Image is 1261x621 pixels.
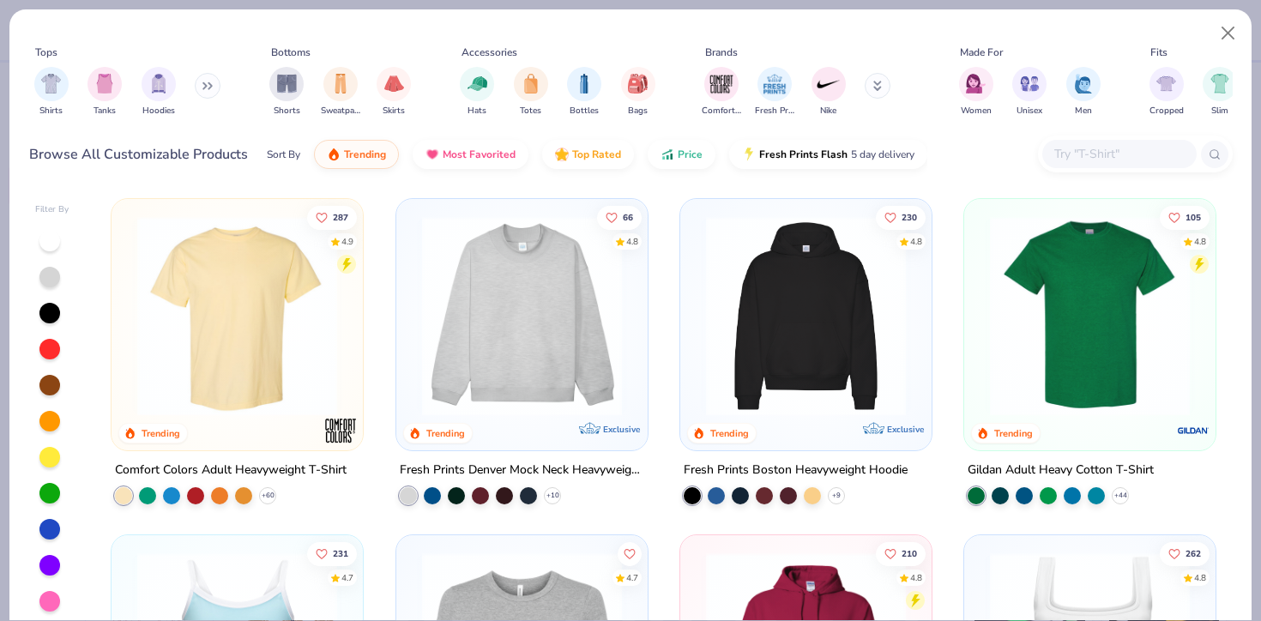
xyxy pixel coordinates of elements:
[377,67,411,118] div: filter for Skirts
[142,67,176,118] div: filter for Hoodies
[413,216,630,416] img: f5d85501-0dbb-4ee4-b115-c08fa3845d83
[1203,67,1237,118] div: filter for Slim
[542,140,634,169] button: Top Rated
[567,67,601,118] button: filter button
[468,105,486,118] span: Hats
[820,105,836,118] span: Nike
[1012,67,1047,118] div: filter for Unisex
[1066,67,1101,118] button: filter button
[94,105,116,118] span: Tanks
[1066,67,1101,118] div: filter for Men
[1114,491,1127,501] span: + 44
[876,542,926,566] button: Like
[1186,213,1201,221] span: 105
[468,74,487,93] img: Hats Image
[968,460,1154,481] div: Gildan Adult Heavy Cotton T-Shirt
[460,67,494,118] button: filter button
[816,71,842,97] img: Nike Image
[115,460,347,481] div: Comfort Colors Adult Heavyweight T-Shirt
[570,105,599,118] span: Bottles
[269,67,304,118] div: filter for Shorts
[621,67,655,118] button: filter button
[628,74,647,93] img: Bags Image
[462,45,517,60] div: Accessories
[34,67,69,118] button: filter button
[384,74,404,93] img: Skirts Image
[274,105,300,118] span: Shorts
[1017,105,1042,118] span: Unisex
[959,67,993,118] button: filter button
[648,140,715,169] button: Price
[1194,235,1206,248] div: 4.8
[628,105,648,118] span: Bags
[383,105,405,118] span: Skirts
[1212,17,1245,50] button: Close
[443,148,516,161] span: Most Favorited
[142,67,176,118] button: filter button
[596,205,641,229] button: Like
[149,74,168,93] img: Hoodies Image
[851,145,914,165] span: 5 day delivery
[887,424,924,435] span: Exclusive
[87,67,122,118] button: filter button
[762,71,787,97] img: Fresh Prints Image
[333,213,348,221] span: 287
[755,105,794,118] span: Fresh Prints
[1053,144,1185,164] input: Try "T-Shirt"
[617,542,641,566] button: Like
[697,216,914,416] img: 91acfc32-fd48-4d6b-bdad-a4c1a30ac3fc
[914,216,1131,416] img: d4a37e75-5f2b-4aef-9a6e-23330c63bbc0
[1194,572,1206,585] div: 4.8
[684,460,908,481] div: Fresh Prints Boston Heavyweight Hoodie
[702,105,741,118] span: Comfort Colors
[702,67,741,118] div: filter for Comfort Colors
[87,67,122,118] div: filter for Tanks
[705,45,738,60] div: Brands
[35,203,69,216] div: Filter By
[341,235,353,248] div: 4.9
[1149,67,1184,118] button: filter button
[910,572,922,585] div: 4.8
[1211,105,1228,118] span: Slim
[902,550,917,558] span: 210
[307,205,357,229] button: Like
[546,491,558,501] span: + 10
[262,491,275,501] span: + 60
[625,235,637,248] div: 4.8
[460,67,494,118] div: filter for Hats
[812,67,846,118] button: filter button
[622,213,632,221] span: 66
[876,205,926,229] button: Like
[321,67,360,118] div: filter for Sweatpants
[277,74,297,93] img: Shorts Image
[1160,205,1210,229] button: Like
[960,45,1003,60] div: Made For
[1149,67,1184,118] div: filter for Cropped
[625,572,637,585] div: 4.7
[759,148,848,161] span: Fresh Prints Flash
[1150,45,1167,60] div: Fits
[514,67,548,118] div: filter for Totes
[1203,67,1237,118] button: filter button
[377,67,411,118] button: filter button
[331,74,350,93] img: Sweatpants Image
[327,148,341,161] img: trending.gif
[520,105,541,118] span: Totes
[314,140,399,169] button: Trending
[425,148,439,161] img: most_fav.gif
[702,67,741,118] button: filter button
[1074,74,1093,93] img: Men Image
[321,67,360,118] button: filter button
[812,67,846,118] div: filter for Nike
[400,460,644,481] div: Fresh Prints Denver Mock Neck Heavyweight Sweatshirt
[321,105,360,118] span: Sweatpants
[621,67,655,118] div: filter for Bags
[1020,74,1040,93] img: Unisex Image
[333,550,348,558] span: 231
[344,148,386,161] span: Trending
[567,67,601,118] div: filter for Bottles
[678,148,703,161] span: Price
[555,148,569,161] img: TopRated.gif
[1186,550,1201,558] span: 262
[981,216,1198,416] img: db319196-8705-402d-8b46-62aaa07ed94f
